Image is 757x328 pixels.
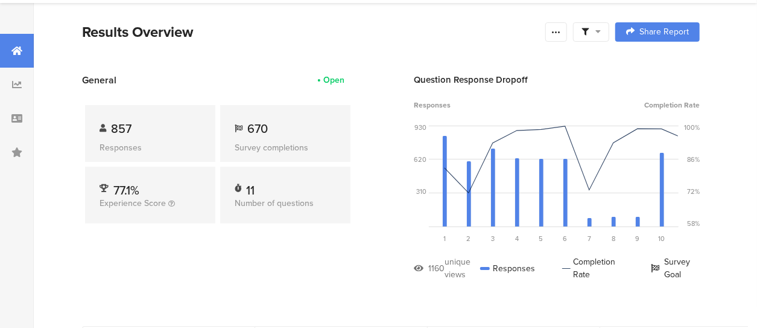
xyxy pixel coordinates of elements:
[659,234,665,243] span: 10
[82,21,539,43] div: Results Overview
[491,234,495,243] span: 3
[100,141,201,154] div: Responses
[467,234,471,243] span: 2
[644,100,700,111] span: Completion Rate
[414,73,700,86] div: Question Response Dropoff
[323,74,344,86] div: Open
[445,256,480,281] div: unique views
[443,234,446,243] span: 1
[428,262,445,275] div: 1160
[636,234,640,243] span: 9
[416,187,426,196] div: 310
[563,234,568,243] span: 6
[687,219,700,228] div: 58%
[480,256,535,281] div: Responses
[246,181,255,193] div: 11
[235,141,336,154] div: Survey completions
[687,187,700,196] div: 72%
[100,197,166,210] span: Experience Score
[247,120,268,138] span: 670
[113,181,139,199] span: 77.1%
[82,73,116,87] span: General
[414,123,426,132] div: 930
[684,123,700,132] div: 100%
[612,234,615,243] span: 8
[111,120,131,138] span: 857
[414,100,451,111] span: Responses
[515,234,519,243] span: 4
[414,155,426,164] div: 620
[235,197,314,210] span: Number of questions
[687,155,700,164] div: 86%
[562,256,624,281] div: Completion Rate
[588,234,591,243] span: 7
[539,234,543,243] span: 5
[639,28,689,36] span: Share Report
[651,256,700,281] div: Survey Goal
